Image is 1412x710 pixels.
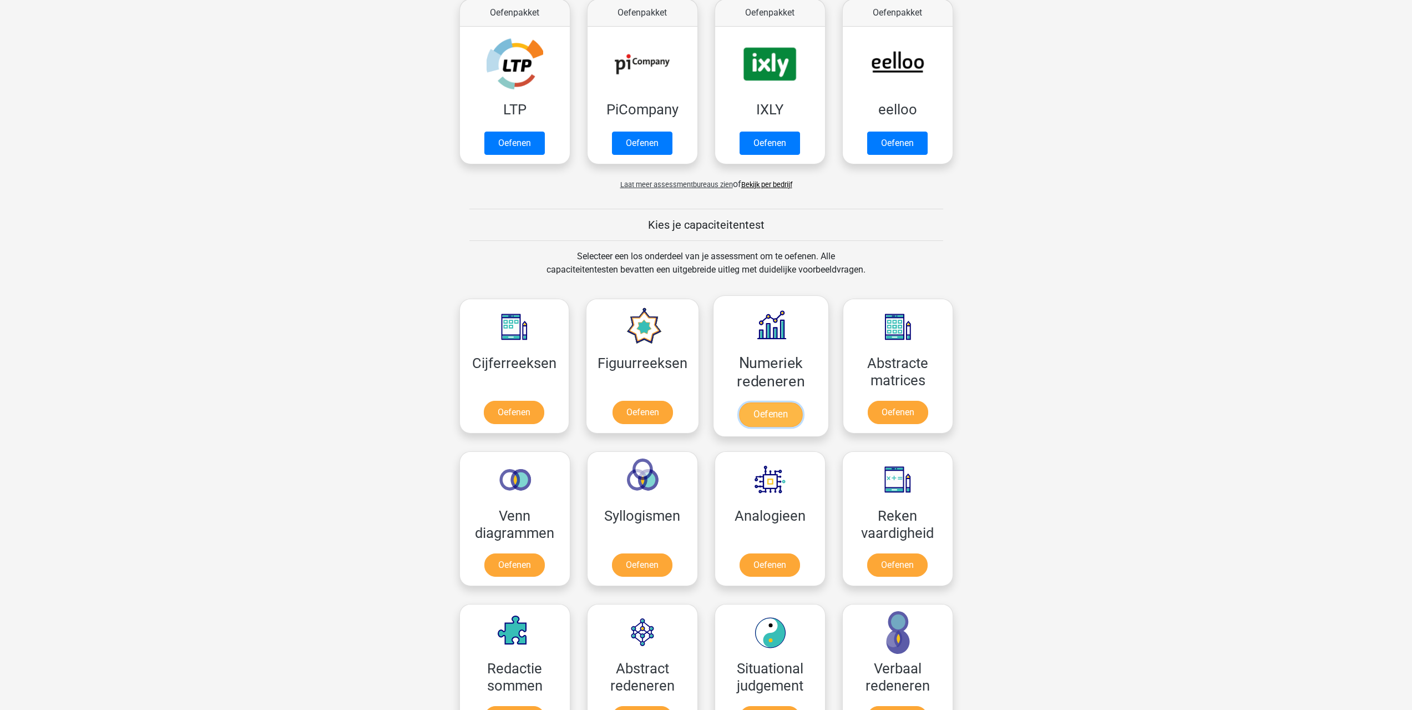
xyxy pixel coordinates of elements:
[484,401,544,424] a: Oefenen
[613,401,673,424] a: Oefenen
[484,553,545,577] a: Oefenen
[612,553,672,577] a: Oefenen
[469,218,943,231] h5: Kies je capaciteitentest
[868,401,928,424] a: Oefenen
[536,250,876,290] div: Selecteer een los onderdeel van je assessment om te oefenen. Alle capaciteitentesten bevatten een...
[484,132,545,155] a: Oefenen
[867,132,928,155] a: Oefenen
[612,132,672,155] a: Oefenen
[451,169,961,191] div: of
[867,553,928,577] a: Oefenen
[740,553,800,577] a: Oefenen
[620,180,733,189] span: Laat meer assessmentbureaus zien
[740,132,800,155] a: Oefenen
[739,402,802,427] a: Oefenen
[741,180,792,189] a: Bekijk per bedrijf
